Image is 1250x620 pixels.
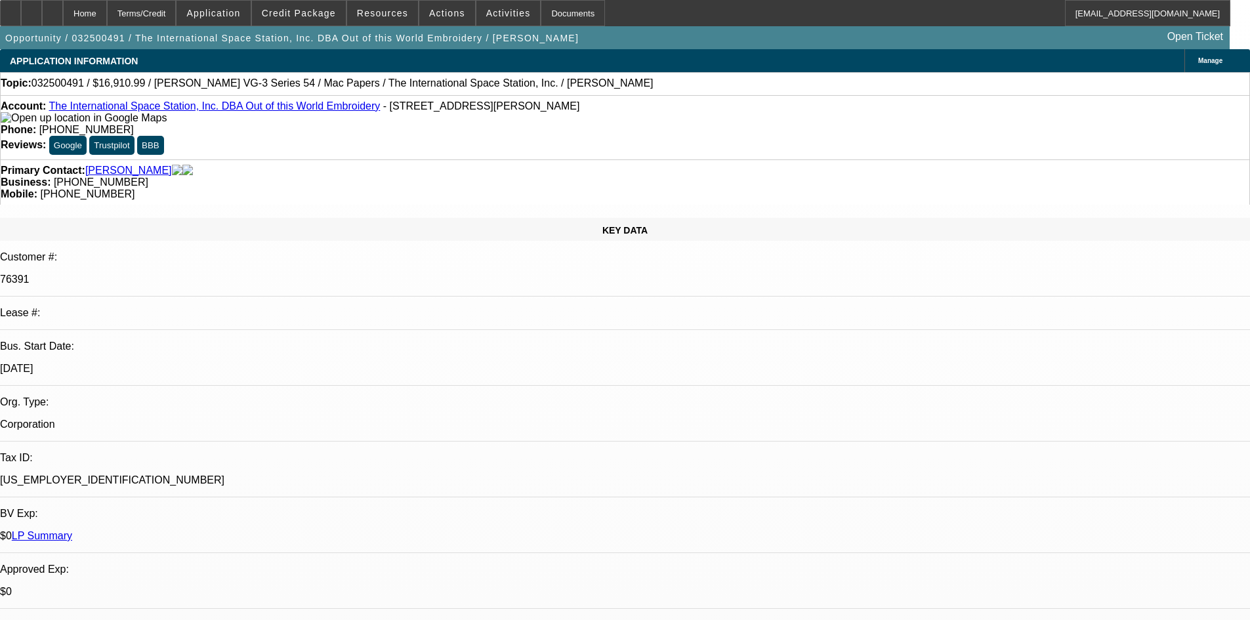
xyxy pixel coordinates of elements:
span: [PHONE_NUMBER] [39,124,134,135]
span: [PHONE_NUMBER] [40,188,135,199]
span: Application [186,8,240,18]
strong: Business: [1,176,51,188]
span: [PHONE_NUMBER] [54,176,148,188]
a: The International Space Station, Inc. DBA Out of this World Embroidery [49,100,380,112]
img: Open up location in Google Maps [1,112,167,124]
a: Open Ticket [1162,26,1228,48]
button: Trustpilot [89,136,134,155]
span: Actions [429,8,465,18]
span: KEY DATA [602,225,648,236]
span: Manage [1198,57,1222,64]
img: facebook-icon.png [172,165,182,176]
a: [PERSON_NAME] [85,165,172,176]
button: Credit Package [252,1,346,26]
strong: Topic: [1,77,31,89]
button: Application [177,1,250,26]
strong: Primary Contact: [1,165,85,176]
button: BBB [137,136,164,155]
span: Activities [486,8,531,18]
a: View Google Maps [1,112,167,123]
button: Actions [419,1,475,26]
span: - [STREET_ADDRESS][PERSON_NAME] [383,100,580,112]
button: Resources [347,1,418,26]
span: 032500491 / $16,910.99 / [PERSON_NAME] VG-3 Series 54 / Mac Papers / The International Space Stat... [31,77,654,89]
strong: Reviews: [1,139,46,150]
strong: Mobile: [1,188,37,199]
span: Opportunity / 032500491 / The International Space Station, Inc. DBA Out of this World Embroidery ... [5,33,579,43]
a: LP Summary [12,530,72,541]
span: Credit Package [262,8,336,18]
button: Google [49,136,87,155]
button: Activities [476,1,541,26]
span: APPLICATION INFORMATION [10,56,138,66]
img: linkedin-icon.png [182,165,193,176]
span: Resources [357,8,408,18]
strong: Phone: [1,124,36,135]
strong: Account: [1,100,46,112]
